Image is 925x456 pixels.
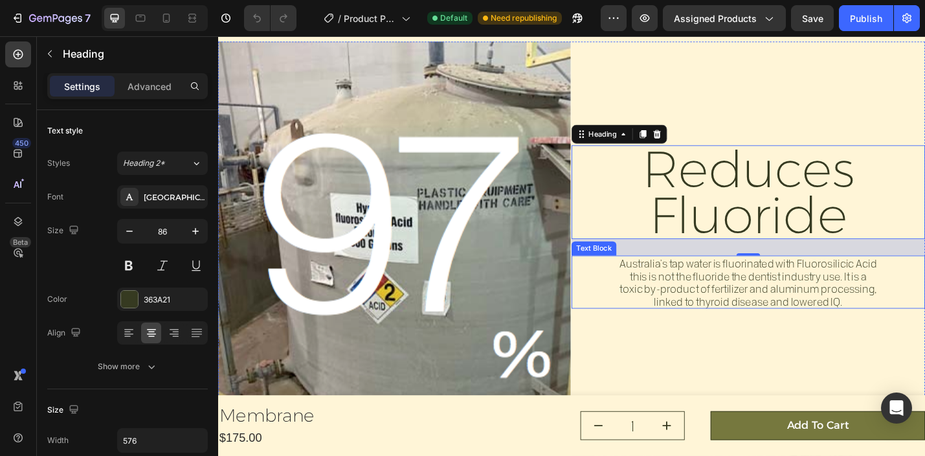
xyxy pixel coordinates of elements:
[47,191,63,203] div: Font
[338,12,341,25] span: /
[391,227,435,239] div: Text Block
[839,5,893,31] button: Publish
[674,12,757,25] span: Assigned Products
[128,80,172,93] p: Advanced
[47,125,83,137] div: Text style
[85,10,91,26] p: 7
[491,12,557,24] span: Need republishing
[405,102,440,113] div: Heading
[47,355,208,378] button: Show more
[541,412,777,444] button: Add To Cart
[396,120,769,223] h2: Reduces Fluoride
[663,5,786,31] button: Assigned Products
[344,12,396,25] span: Product Page 5/31
[98,360,158,373] div: Show more
[144,192,205,203] div: [GEOGRAPHIC_DATA]
[47,325,84,342] div: Align
[64,80,100,93] p: Settings
[440,12,467,24] span: Default
[218,36,925,456] iframe: Design area
[881,393,912,424] div: Open Intercom Messenger
[440,242,726,298] p: Australia’s tap water is fluorinated with Fluorosilicic Acid this is not the fluoride the dentist...
[47,293,67,305] div: Color
[12,138,31,148] div: 450
[47,435,69,446] div: Width
[802,13,823,24] span: Save
[117,152,208,175] button: Heading 2*
[47,402,82,419] div: Size
[118,429,207,452] input: Auto
[791,5,834,31] button: Save
[144,294,205,306] div: 363A21
[63,46,203,62] p: Heading
[244,5,296,31] div: Undo/Redo
[437,413,474,443] input: quantity
[10,237,31,247] div: Beta
[47,157,70,169] div: Styles
[399,413,437,443] button: decrement
[47,222,82,240] div: Size
[5,5,96,31] button: 7
[474,413,512,443] button: increment
[850,12,882,25] div: Publish
[439,241,727,299] div: Rich Text Editor. Editing area: main
[123,157,165,169] span: Heading 2*
[625,421,693,435] div: Add To Cart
